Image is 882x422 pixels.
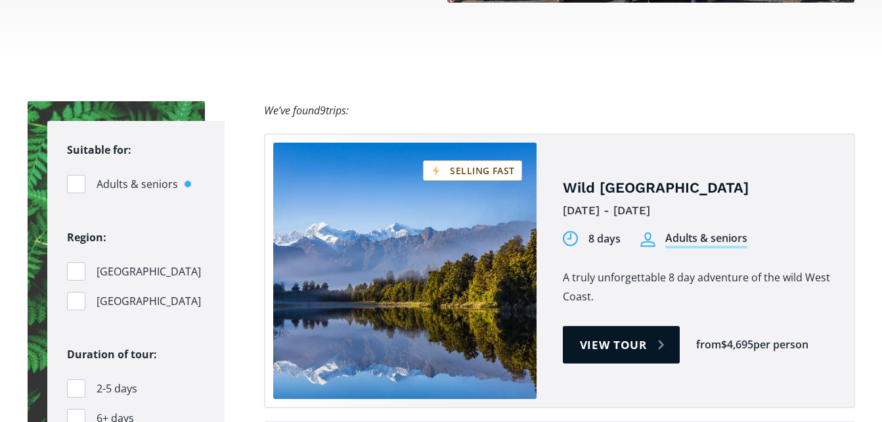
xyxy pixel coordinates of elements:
div: days [597,231,621,246]
span: [GEOGRAPHIC_DATA] [97,293,201,310]
span: 9 [320,103,326,118]
div: 8 [588,231,594,246]
span: Adults & seniors [97,176,178,193]
legend: Suitable for: [67,141,131,160]
div: We’ve found trips: [264,101,349,120]
div: [DATE] - [DATE] [563,200,834,221]
a: View tour [563,326,680,363]
div: per person [753,337,808,352]
div: Adults & seniors [665,231,747,248]
span: 2-5 days [97,380,137,398]
span: [GEOGRAPHIC_DATA] [97,263,201,281]
h4: Wild [GEOGRAPHIC_DATA] [563,179,834,198]
legend: Duration of tour: [67,345,157,364]
p: A truly unforgettable 8 day adventure of the wild West Coast. [563,268,834,306]
legend: Region: [67,228,106,247]
div: $4,695 [721,337,753,352]
div: from [696,337,721,352]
